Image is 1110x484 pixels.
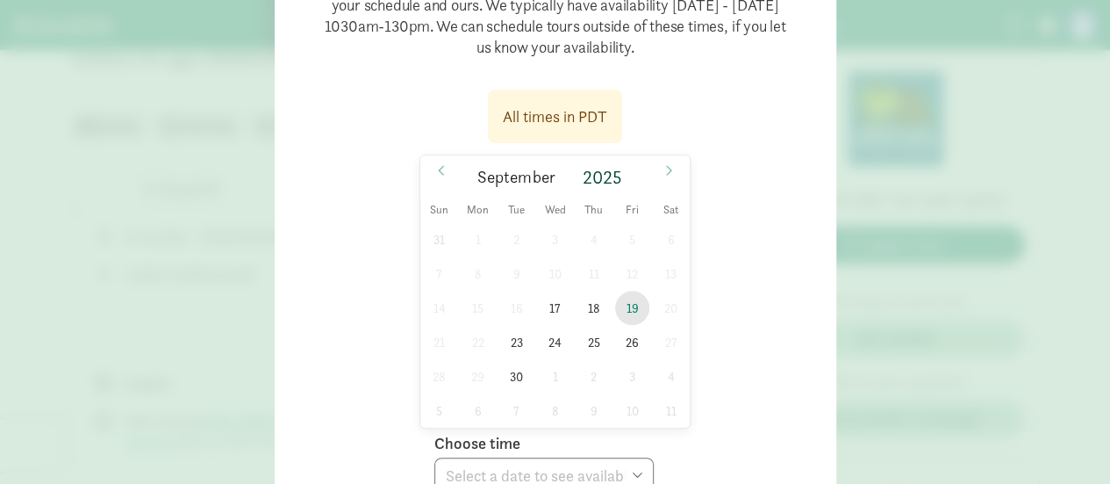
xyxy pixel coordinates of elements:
[538,325,572,359] span: September 24, 2025
[538,359,572,394] span: October 1, 2025
[576,291,611,325] span: September 18, 2025
[651,205,690,216] span: Sat
[615,291,649,325] span: September 19, 2025
[536,205,575,216] span: Wed
[420,205,459,216] span: Sun
[499,325,534,359] span: September 23, 2025
[538,291,572,325] span: September 17, 2025
[499,359,534,394] span: September 30, 2025
[576,325,611,359] span: September 25, 2025
[503,105,607,128] div: All times in PDT
[575,205,613,216] span: Thu
[615,325,649,359] span: September 26, 2025
[498,205,536,216] span: Tue
[477,170,555,186] span: September
[459,205,498,216] span: Mon
[612,205,651,216] span: Fri
[434,433,520,454] label: Choose time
